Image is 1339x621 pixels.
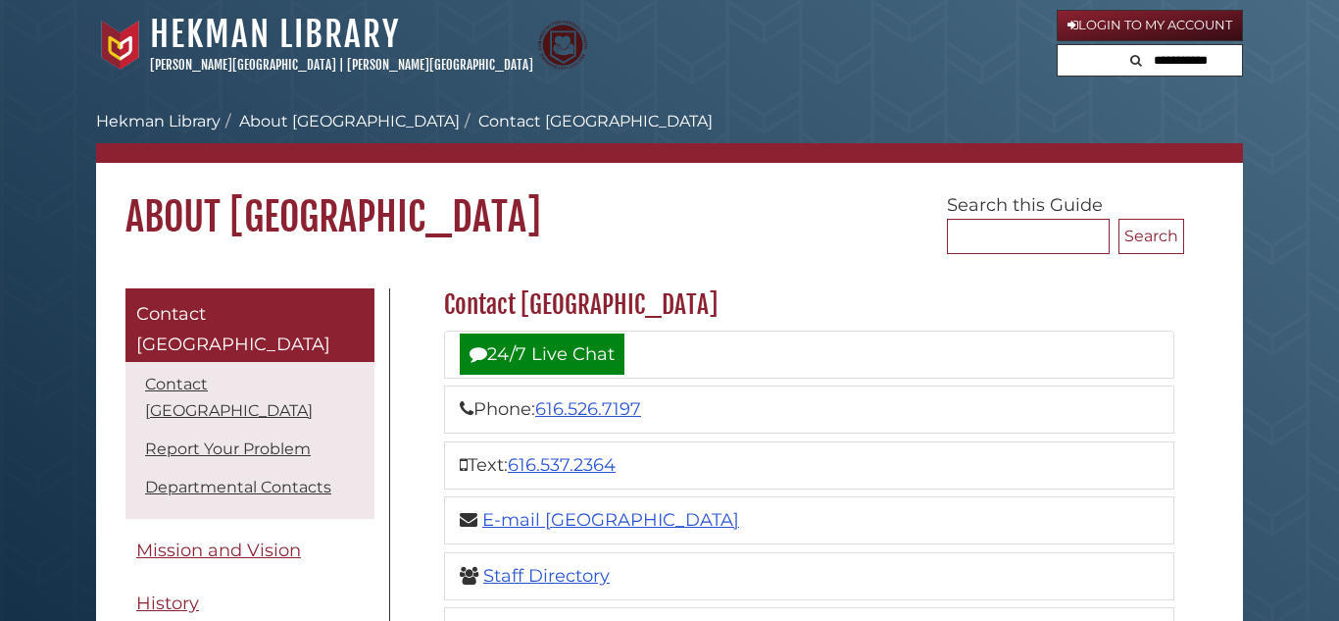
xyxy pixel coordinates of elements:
a: Mission and Vision [125,529,374,573]
a: Staff Directory [483,565,610,587]
a: Contact [GEOGRAPHIC_DATA] [145,375,313,420]
li: Phone: [444,386,1174,434]
a: Hekman Library [96,112,221,130]
span: History [136,593,199,614]
img: Calvin Theological Seminary [538,21,587,70]
h1: About [GEOGRAPHIC_DATA] [96,163,1243,241]
a: Report Your Problem [145,440,311,458]
button: Search [1118,219,1184,254]
span: Mission and Vision [136,540,301,561]
a: Hekman Library [150,13,400,56]
h2: Contact [GEOGRAPHIC_DATA] [434,289,1184,321]
a: [PERSON_NAME][GEOGRAPHIC_DATA] [150,57,336,73]
a: [PERSON_NAME][GEOGRAPHIC_DATA] [347,57,533,73]
a: Contact [GEOGRAPHIC_DATA] [125,288,374,362]
a: Departmental Contacts [145,478,331,496]
a: 616.537.2364 [508,454,616,476]
button: Search [1124,45,1148,72]
i: Search [1130,54,1142,67]
li: Text: [444,441,1174,490]
li: Contact [GEOGRAPHIC_DATA] [460,110,713,133]
a: 616.526.7197 [535,398,641,420]
span: | [339,57,344,73]
a: About [GEOGRAPHIC_DATA] [239,112,460,130]
img: Calvin University [96,21,145,70]
span: Contact [GEOGRAPHIC_DATA] [136,303,330,356]
a: 24/7 Live Chat [460,334,624,375]
nav: breadcrumb [96,110,1243,163]
a: E-mail [GEOGRAPHIC_DATA] [482,509,739,531]
a: Login to My Account [1057,10,1243,41]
